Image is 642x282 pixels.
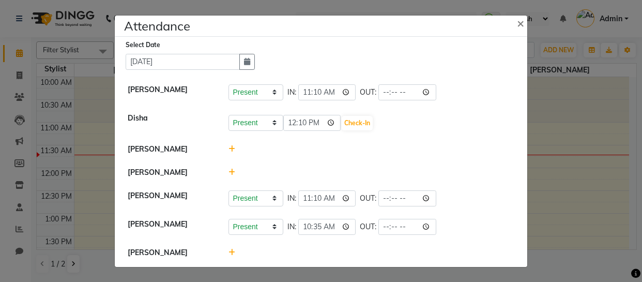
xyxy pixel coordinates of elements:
h4: Attendance [124,17,190,35]
button: Close [509,8,534,37]
span: × [517,15,524,31]
span: IN: [287,87,296,98]
button: Check-In [342,116,373,130]
input: Select date [126,54,240,70]
span: OUT: [360,193,376,204]
span: OUT: [360,87,376,98]
div: [PERSON_NAME] [120,190,221,206]
label: Select Date [126,40,160,50]
div: [PERSON_NAME] [120,84,221,100]
div: [PERSON_NAME] [120,167,221,178]
div: [PERSON_NAME] [120,219,221,235]
div: Disha [120,113,221,131]
span: IN: [287,193,296,204]
span: IN: [287,221,296,232]
span: OUT: [360,221,376,232]
div: [PERSON_NAME] [120,247,221,258]
div: [PERSON_NAME] [120,144,221,155]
